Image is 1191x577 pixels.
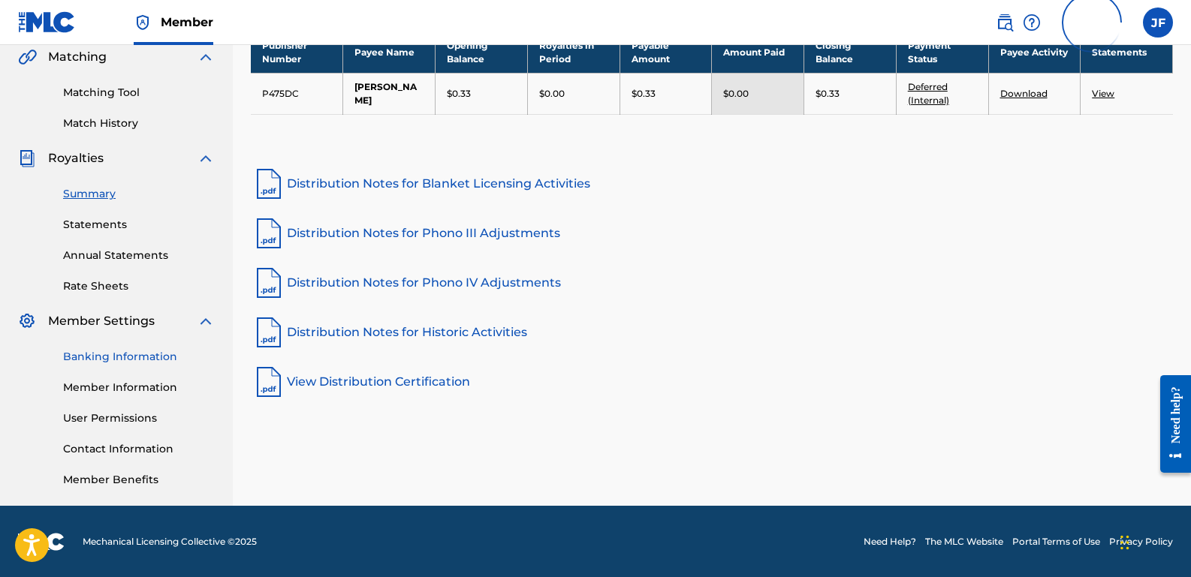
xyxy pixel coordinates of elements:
[804,32,897,73] th: Closing Balance
[63,441,215,457] a: Contact Information
[436,32,528,73] th: Opening Balance
[251,364,1173,400] a: View Distribution Certification
[816,87,840,101] p: $0.33
[63,380,215,395] a: Member Information
[63,278,215,294] a: Rate Sheets
[251,265,287,301] img: pdf
[632,87,656,101] p: $0.33
[251,314,1173,350] a: Distribution Notes for Historic Activities
[63,472,215,488] a: Member Benefits
[197,149,215,167] img: expand
[996,8,1014,38] a: Public Search
[1000,88,1048,99] a: Download
[343,73,436,114] td: [PERSON_NAME]
[18,149,36,167] img: Royalties
[1116,505,1191,577] iframe: Chat Widget
[251,314,287,350] img: pdf
[447,87,471,101] p: $0.33
[83,535,257,548] span: Mechanical Licensing Collective © 2025
[63,186,215,202] a: Summary
[197,312,215,330] img: expand
[251,215,1173,251] a: Distribution Notes for Phono III Adjustments
[63,349,215,365] a: Banking Information
[18,533,65,551] img: logo
[63,410,215,426] a: User Permissions
[925,535,1003,548] a: The MLC Website
[63,217,215,233] a: Statements
[251,166,287,202] img: pdf
[539,87,565,101] p: $0.00
[1120,520,1129,565] div: Drag
[251,265,1173,301] a: Distribution Notes for Phono IV Adjustments
[251,364,287,400] img: pdf
[896,32,988,73] th: Payment Status
[1143,8,1173,38] div: User Menu
[63,116,215,131] a: Match History
[996,14,1014,32] img: search
[864,535,916,548] a: Need Help?
[18,48,37,66] img: Matching
[527,32,620,73] th: Royalties in Period
[251,32,343,73] th: Publisher Number
[1023,14,1041,32] img: help
[1012,535,1100,548] a: Portal Terms of Use
[63,85,215,101] a: Matching Tool
[1109,535,1173,548] a: Privacy Policy
[251,215,287,251] img: pdf
[251,166,1173,202] a: Distribution Notes for Blanket Licensing Activities
[48,312,155,330] span: Member Settings
[251,73,343,114] td: P475DC
[197,48,215,66] img: expand
[908,81,949,106] a: Deferred (Internal)
[343,32,436,73] th: Payee Name
[134,14,152,32] img: Top Rightsholder
[620,32,712,73] th: Payable Amount
[18,11,76,33] img: MLC Logo
[712,32,804,73] th: Amount Paid
[18,312,36,330] img: Member Settings
[161,14,213,31] span: Member
[723,87,749,101] p: $0.00
[48,48,107,66] span: Matching
[63,248,215,263] a: Annual Statements
[1149,362,1191,486] iframe: Resource Center
[1092,88,1114,99] a: View
[48,149,104,167] span: Royalties
[1023,8,1041,38] div: Help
